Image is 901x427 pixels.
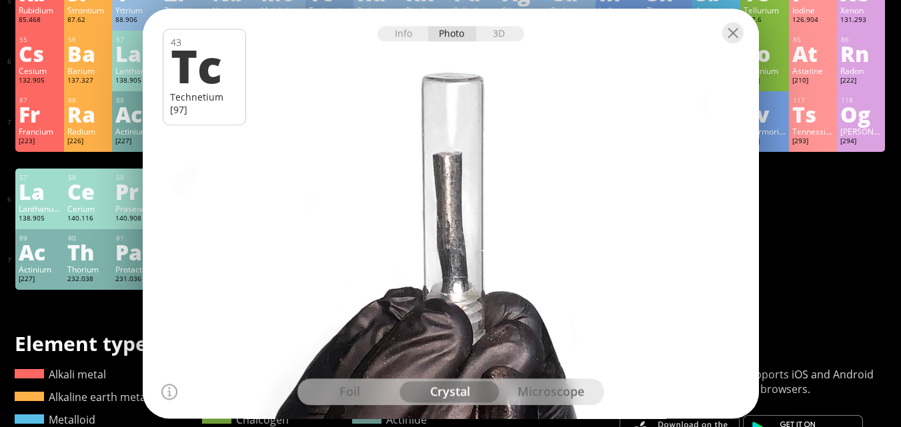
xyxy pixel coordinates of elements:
[744,15,785,26] div: 127.6
[501,381,602,402] div: microscope
[19,35,60,44] div: 55
[67,126,109,137] div: Radium
[841,96,882,105] div: 118
[68,173,109,182] div: 58
[792,76,834,87] div: [210]
[115,76,157,87] div: 138.905
[67,43,109,64] div: Ba
[115,43,157,64] div: La
[19,126,60,137] div: Francium
[792,137,834,147] div: [293]
[67,76,109,87] div: 137.327
[68,96,109,105] div: 88
[744,5,785,15] div: Tellurium
[19,274,60,285] div: [227]
[68,234,109,242] div: 90
[67,15,109,26] div: 87.62
[19,103,60,125] div: Fr
[19,43,60,64] div: Cs
[793,35,834,44] div: 85
[67,241,109,262] div: Th
[840,103,882,125] div: Og
[115,15,157,26] div: 88.906
[170,91,239,103] div: Technetium
[115,181,157,202] div: Pr
[19,203,60,214] div: Lanthanum
[840,76,882,87] div: [222]
[67,5,109,15] div: Strontium
[67,103,109,125] div: Ra
[115,241,157,262] div: Pa
[115,65,157,76] div: Lanthanum
[400,381,501,402] div: crystal
[744,43,785,64] div: Po
[115,103,157,125] div: Ac
[840,43,882,64] div: Rn
[19,76,60,87] div: 132.905
[170,103,239,116] div: [97]
[792,103,834,125] div: Ts
[67,264,109,274] div: Thorium
[744,126,785,137] div: Livermorium
[19,234,60,242] div: 89
[116,96,157,105] div: 89
[19,96,60,105] div: 87
[19,214,60,224] div: 138.905
[792,15,834,26] div: 126.904
[202,412,289,427] a: Chalcogen
[744,96,785,105] div: 116
[744,76,785,87] div: [209]
[19,241,60,262] div: Ac
[840,5,882,15] div: Xenon
[115,264,157,274] div: Protactinium
[792,126,834,137] div: Tennessine
[840,126,882,137] div: [PERSON_NAME]
[792,43,834,64] div: At
[115,126,157,137] div: Actinium
[744,35,785,44] div: 84
[67,137,109,147] div: [226]
[116,173,157,182] div: 59
[116,234,157,242] div: 91
[67,181,109,202] div: Ce
[476,26,524,41] div: 3D
[792,5,834,15] div: Iodine
[840,137,882,147] div: [294]
[115,214,157,224] div: 140.908
[68,35,109,44] div: 56
[115,274,157,285] div: 231.036
[15,367,106,382] a: Alkali metal
[67,65,109,76] div: Barium
[19,5,60,15] div: Rubidium
[841,35,882,44] div: 86
[792,65,834,76] div: Astatine
[115,137,157,147] div: [227]
[15,412,95,427] a: Metalloid
[19,65,60,76] div: Cesium
[67,214,109,224] div: 140.116
[19,264,60,274] div: Actinium
[19,173,60,182] div: 57
[19,181,60,202] div: La
[115,203,157,214] div: Praseodymium
[377,26,429,41] div: Info
[67,203,109,214] div: Cerium
[352,412,427,427] a: Actinide
[19,137,60,147] div: [223]
[116,35,157,44] div: 57
[744,103,785,125] div: Lv
[744,65,785,76] div: Polonium
[19,15,60,26] div: 85.468
[115,5,157,15] div: Yttrium
[15,390,149,404] a: Alkaline earth metal
[15,330,443,357] h1: Element types
[67,274,109,285] div: 232.038
[840,15,882,26] div: 131.293
[793,96,834,105] div: 117
[171,43,237,88] div: Tc
[840,65,882,76] div: Radon
[744,137,785,147] div: [293]
[300,381,401,402] div: foil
